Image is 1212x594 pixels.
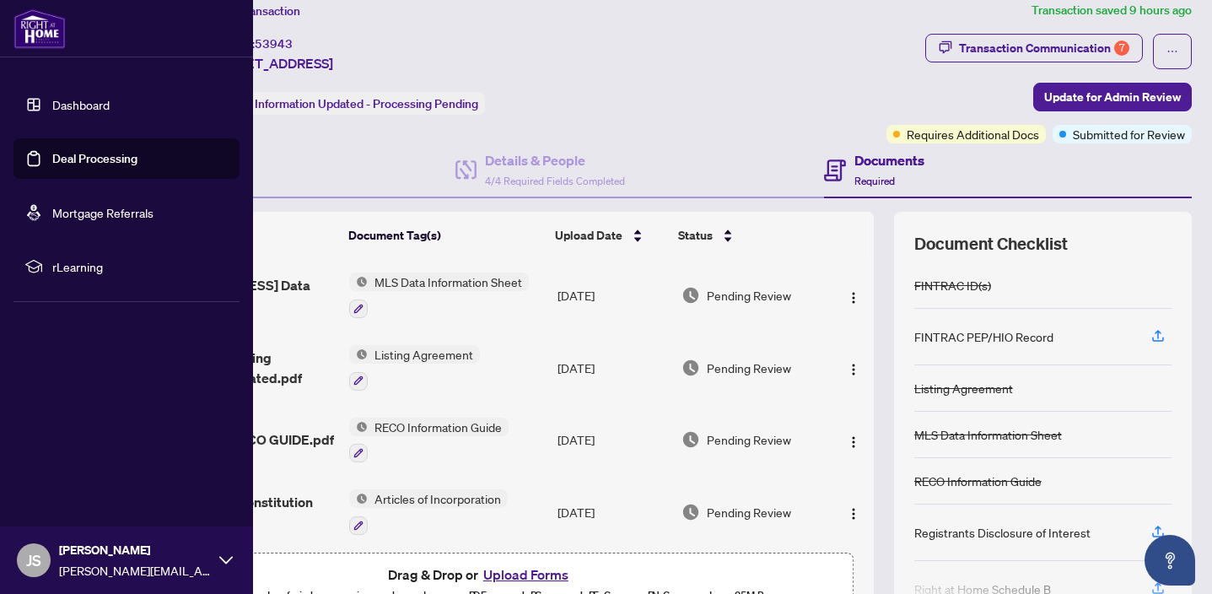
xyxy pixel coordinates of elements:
[52,205,154,220] a: Mortgage Referrals
[854,150,924,170] h4: Documents
[349,273,529,318] button: Status IconMLS Data Information Sheet
[209,92,485,115] div: Status:
[209,53,333,73] span: [STREET_ADDRESS]
[707,359,791,377] span: Pending Review
[840,354,867,381] button: Logo
[914,327,1053,346] div: FINTRAC PEP/HIO Record
[914,379,1013,397] div: Listing Agreement
[551,259,675,332] td: [DATE]
[59,541,211,559] span: [PERSON_NAME]
[1033,83,1192,111] button: Update for Admin Review
[1073,125,1185,143] span: Submitted for Review
[368,273,529,291] span: MLS Data Information Sheet
[678,226,713,245] span: Status
[52,151,137,166] a: Deal Processing
[388,564,574,586] span: Drag & Drop or
[478,564,574,586] button: Upload Forms
[349,418,368,436] img: Status Icon
[681,286,700,305] img: Document Status
[707,286,791,305] span: Pending Review
[847,291,860,305] img: Logo
[368,345,480,364] span: Listing Agreement
[681,503,700,521] img: Document Status
[255,96,478,111] span: Information Updated - Processing Pending
[907,125,1039,143] span: Requires Additional Docs
[551,332,675,404] td: [DATE]
[368,418,509,436] span: RECO Information Guide
[59,561,211,580] span: [PERSON_NAME][EMAIL_ADDRESS][PERSON_NAME][DOMAIN_NAME]
[52,257,228,276] span: rLearning
[1166,46,1178,57] span: ellipsis
[854,175,895,187] span: Required
[349,489,368,508] img: Status Icon
[925,34,1143,62] button: Transaction Communication7
[485,150,625,170] h4: Details & People
[840,426,867,453] button: Logo
[1032,1,1192,20] article: Transaction saved 9 hours ago
[847,507,860,521] img: Logo
[52,97,110,112] a: Dashboard
[13,8,66,49] img: logo
[1145,535,1195,586] button: Open asap
[914,276,991,294] div: FINTRAC ID(s)
[959,35,1129,62] div: Transaction Communication
[847,435,860,449] img: Logo
[342,212,548,259] th: Document Tag(s)
[26,548,41,572] span: JS
[1114,40,1129,56] div: 7
[555,226,622,245] span: Upload Date
[255,36,293,51] span: 53943
[349,345,368,364] img: Status Icon
[671,212,825,259] th: Status
[914,472,1042,490] div: RECO Information Guide
[914,425,1062,444] div: MLS Data Information Sheet
[551,404,675,477] td: [DATE]
[349,345,480,391] button: Status IconListing Agreement
[840,282,867,309] button: Logo
[847,363,860,376] img: Logo
[707,430,791,449] span: Pending Review
[349,273,368,291] img: Status Icon
[681,430,700,449] img: Document Status
[914,232,1068,256] span: Document Checklist
[485,175,625,187] span: 4/4 Required Fields Completed
[548,212,671,259] th: Upload Date
[1044,84,1181,111] span: Update for Admin Review
[368,489,508,508] span: Articles of Incorporation
[681,359,700,377] img: Document Status
[210,3,300,19] span: View Transaction
[349,418,509,463] button: Status IconRECO Information Guide
[840,499,867,526] button: Logo
[914,523,1091,542] div: Registrants Disclosure of Interest
[707,503,791,521] span: Pending Review
[551,476,675,548] td: [DATE]
[349,489,508,535] button: Status IconArticles of Incorporation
